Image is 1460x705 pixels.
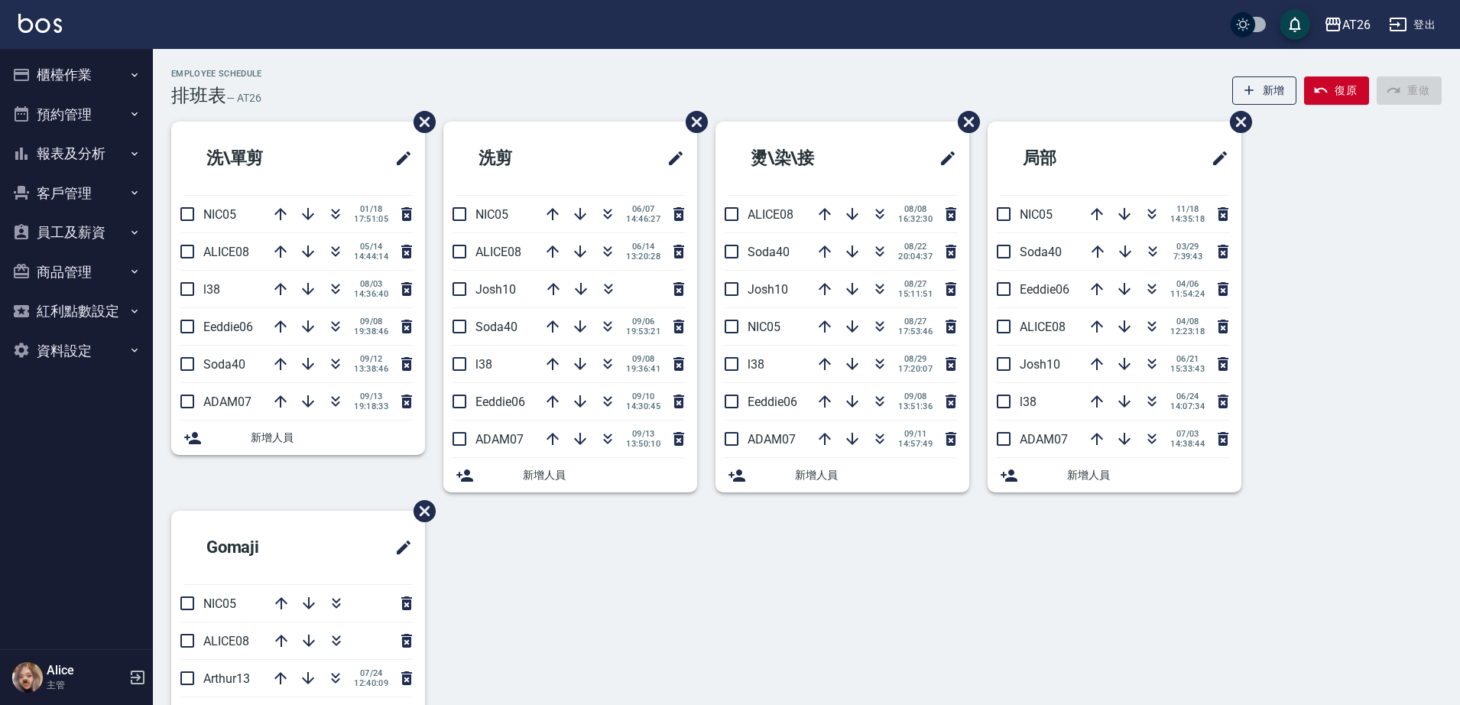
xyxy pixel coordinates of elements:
[898,401,933,411] span: 13:51:36
[674,99,710,145] span: 刪除班表
[1020,245,1062,259] span: Soda40
[6,291,147,331] button: 紅利點數設定
[475,320,517,334] span: Soda40
[203,357,245,372] span: Soda40
[1020,432,1068,447] span: ADAM07
[898,354,933,364] span: 08/29
[385,529,413,566] span: 修改班表的標題
[1342,15,1371,34] div: AT26
[6,213,147,252] button: 員工及薪資
[475,207,508,222] span: NIC05
[354,317,388,327] span: 09/08
[1020,207,1053,222] span: NIC05
[946,99,982,145] span: 刪除班表
[354,354,388,364] span: 09/12
[183,520,333,575] h2: Gomaji
[354,327,388,336] span: 19:38:46
[748,245,790,259] span: Soda40
[1170,214,1205,224] span: 14:35:18
[1171,252,1205,262] span: 7:39:43
[203,395,251,409] span: ADAM07
[203,320,253,334] span: Eeddie06
[898,439,933,449] span: 14:57:49
[1170,391,1205,401] span: 06/24
[354,204,388,214] span: 01/18
[1280,9,1310,40] button: save
[354,242,388,252] span: 05/14
[898,204,933,214] span: 08/08
[203,634,249,648] span: ALICE08
[1170,327,1205,336] span: 12:23:18
[385,140,413,177] span: 修改班表的標題
[354,364,388,374] span: 13:38:46
[657,140,685,177] span: 修改班表的標題
[626,252,660,262] span: 13:20:28
[354,214,388,224] span: 17:51:05
[898,214,933,224] span: 16:32:30
[475,432,524,447] span: ADAM07
[354,678,388,688] span: 12:40:09
[626,391,660,401] span: 09/10
[1020,320,1066,334] span: ALICE08
[1232,76,1297,105] button: 新增
[47,663,125,678] h5: Alice
[1171,242,1205,252] span: 03/29
[1170,364,1205,374] span: 15:33:43
[354,279,388,289] span: 08/03
[898,279,933,289] span: 08/27
[930,140,957,177] span: 修改班表的標題
[354,252,388,262] span: 14:44:14
[626,242,660,252] span: 06/14
[1202,140,1229,177] span: 修改班表的標題
[6,174,147,213] button: 客戶管理
[402,99,438,145] span: 刪除班表
[626,327,660,336] span: 19:53:21
[354,289,388,299] span: 14:36:40
[626,401,660,411] span: 14:30:45
[475,282,516,297] span: Josh10
[748,282,788,297] span: Josh10
[171,421,425,455] div: 新增人員
[898,252,933,262] span: 20:04:37
[1170,429,1205,439] span: 07/03
[6,134,147,174] button: 報表及分析
[626,204,660,214] span: 06/07
[1304,76,1369,105] button: 復原
[475,395,525,409] span: Eeddie06
[354,391,388,401] span: 09/13
[251,430,413,446] span: 新增人員
[728,131,883,186] h2: 燙\染\接
[6,95,147,135] button: 預約管理
[795,467,957,483] span: 新增人員
[203,671,250,686] span: Arthur13
[475,245,521,259] span: ALICE08
[1318,9,1377,41] button: AT26
[626,317,660,327] span: 09/06
[1170,289,1205,299] span: 11:54:24
[748,395,797,409] span: Eeddie06
[171,85,226,106] h3: 排班表
[626,429,660,439] span: 09/13
[898,429,933,439] span: 09/11
[626,354,660,364] span: 09/08
[898,391,933,401] span: 09/08
[748,357,764,372] span: l38
[475,357,492,372] span: l38
[18,14,62,33] img: Logo
[1170,439,1205,449] span: 14:38:44
[12,662,43,693] img: Person
[748,432,796,447] span: ADAM07
[1170,354,1205,364] span: 06/21
[988,458,1241,492] div: 新增人員
[898,364,933,374] span: 17:20:07
[1170,401,1205,411] span: 14:07:34
[626,214,660,224] span: 14:46:27
[456,131,596,186] h2: 洗剪
[1020,395,1037,409] span: l38
[626,439,660,449] span: 13:50:10
[226,90,261,106] h6: — AT26
[1020,357,1060,372] span: Josh10
[1170,204,1205,214] span: 11/18
[748,320,780,334] span: NIC05
[748,207,793,222] span: ALICE08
